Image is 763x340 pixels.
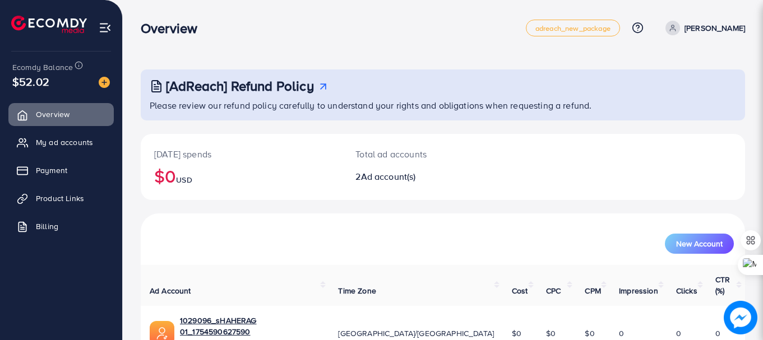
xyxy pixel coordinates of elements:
p: [PERSON_NAME] [685,21,745,35]
a: My ad accounts [8,131,114,153]
img: logo [11,16,87,33]
a: [PERSON_NAME] [661,21,745,35]
a: adreach_new_package [526,20,620,36]
span: $0 [546,328,556,339]
span: Payment [36,165,67,176]
img: image [99,77,110,88]
a: Billing [8,215,114,237]
span: USD [176,174,192,185]
p: Please review our refund policy carefully to understand your rights and obligations when requesti... [150,99,738,112]
span: $0 [585,328,594,339]
span: Overview [36,109,70,120]
span: 0 [715,328,720,339]
p: Total ad accounts [355,147,480,161]
span: adreach_new_package [535,25,611,32]
span: Impression [619,285,658,296]
button: New Account [665,234,734,254]
span: My ad accounts [36,137,93,148]
span: Product Links [36,193,84,204]
span: Time Zone [338,285,376,296]
a: Product Links [8,187,114,209]
span: Cost [512,285,528,296]
span: $0 [512,328,521,339]
span: Ad account(s) [361,170,416,183]
a: 1029096_sHAHERAG 01_1754590627590 [180,315,320,338]
span: CTR (%) [715,274,730,296]
span: 0 [619,328,624,339]
a: Payment [8,159,114,181]
h3: [AdReach] Refund Policy [166,78,314,94]
span: [GEOGRAPHIC_DATA]/[GEOGRAPHIC_DATA] [338,328,494,339]
img: image [724,301,757,334]
span: New Account [676,240,723,248]
span: CPC [546,285,561,296]
span: CPM [585,285,600,296]
h3: Overview [141,20,206,36]
h2: $0 [154,165,329,187]
span: Ecomdy Balance [12,62,73,73]
span: Billing [36,221,58,232]
span: 0 [676,328,681,339]
a: Overview [8,103,114,125]
p: [DATE] spends [154,147,329,161]
h2: 2 [355,171,480,182]
img: menu [99,21,112,34]
span: $52.02 [12,73,49,90]
span: Clicks [676,285,697,296]
span: Ad Account [150,285,191,296]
